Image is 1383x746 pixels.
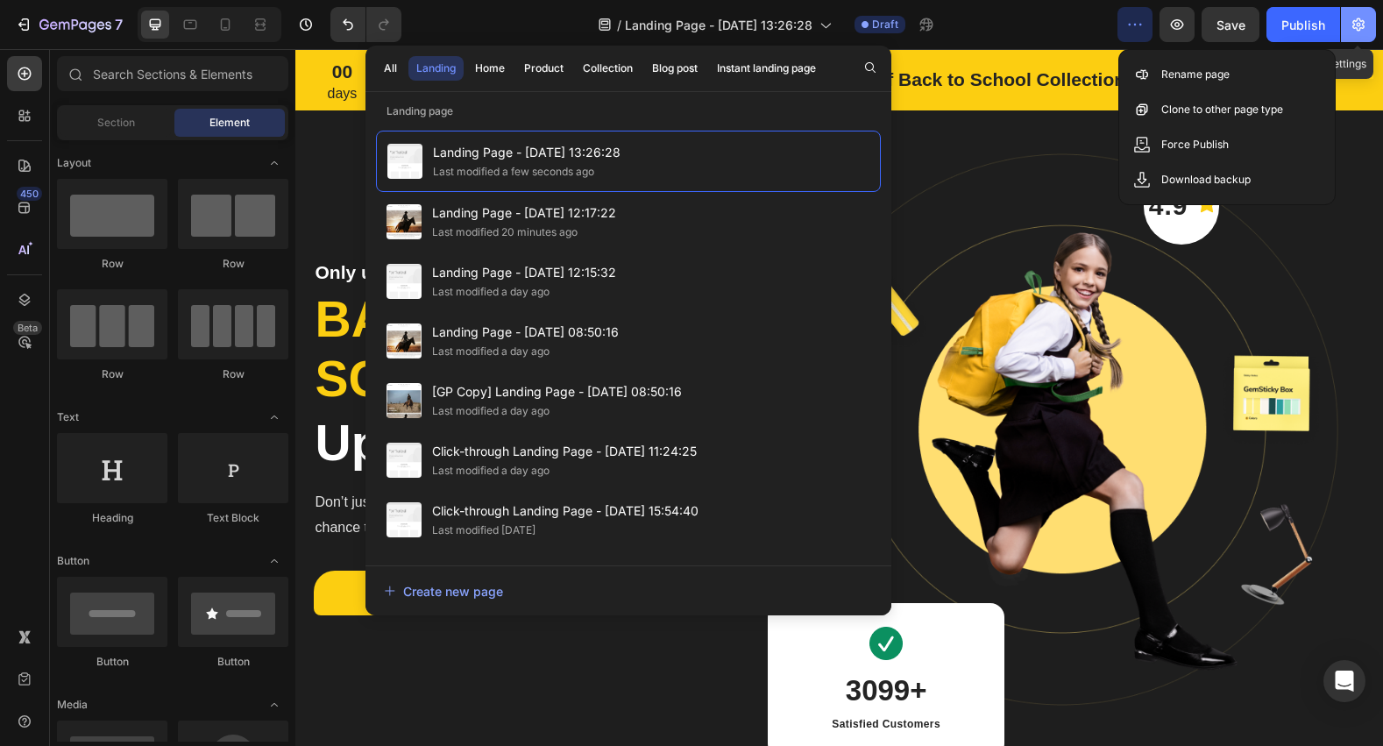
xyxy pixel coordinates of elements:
span: Click-through Landing Page - [DATE] 11:24:25 [432,441,697,462]
button: Landing [408,56,464,81]
div: Last modified a day ago [432,343,550,360]
div: Instant landing page [717,60,816,76]
button: All [376,56,405,81]
div: Publish [1281,16,1325,34]
span: Section [97,115,135,131]
p: Satisfied Customers [536,667,645,683]
img: Alt Image [574,578,607,611]
p: Landing page [365,103,891,120]
div: 450 [17,187,42,201]
div: Landing [416,60,456,76]
span: Click-through Landing Page - [DATE] 15:54:40 [432,501,699,522]
div: Last modified [DATE] [432,522,535,539]
span: Landing Page - [DATE] 13:26:28 [625,16,812,34]
p: Download backup [1161,171,1251,188]
div: Home [475,60,505,76]
span: Toggle open [260,691,288,719]
span: / [617,16,621,34]
button: Create new page [383,573,874,608]
iframe: Design area [295,49,1383,746]
div: Row [178,256,288,272]
p: Clone to other page type [1161,101,1283,118]
div: Last modified a day ago [432,462,550,480]
span: [GP Copy] Landing Page - [DATE] 08:50:16 [432,381,682,402]
div: Row [57,256,167,272]
p: Force Publish [1161,136,1229,153]
span: Media [57,697,88,713]
span: Toggle open [260,403,288,431]
button: Collection [575,56,641,81]
div: Product [524,60,564,76]
div: Row [178,366,288,382]
div: Create new page [384,582,503,600]
span: Landing Page - [DATE] 12:17:22 [432,202,616,224]
input: Search Sections & Elements [57,56,288,91]
div: Beta [13,321,42,335]
button: Home [467,56,513,81]
span: Button [57,553,89,569]
div: All [384,60,397,76]
p: 7 [115,14,123,35]
div: Last modified a day ago [432,283,550,301]
span: Landing Page - [DATE] 12:15:32 [432,262,616,283]
div: Text Block [178,510,288,526]
button: Blog post [644,56,706,81]
img: Alt Image [472,59,1069,728]
div: Blog post [652,60,698,76]
p: 4.9 [854,146,893,167]
div: Collection [583,60,633,76]
button: Publish [1266,7,1340,42]
div: Button [57,654,167,670]
span: Text [57,409,79,425]
span: Element [209,115,250,131]
button: Product [516,56,571,81]
div: Last modified 20 minutes ago [432,224,578,241]
span: Layout [57,155,91,171]
div: Open Intercom Messenger [1323,660,1365,702]
span: Landing Page - [DATE] 13:26:28 [433,142,621,163]
span: Landing Page - [DATE] 08:50:16 [432,322,619,343]
span: Draft [872,17,898,32]
button: Instant landing page [709,56,824,81]
span: Toggle open [260,149,288,177]
span: Toggle open [260,547,288,575]
p: 3099+ [536,620,645,664]
div: Row [57,366,167,382]
p: Rename page [1161,66,1230,83]
div: Undo/Redo [330,7,401,42]
div: Heading [57,510,167,526]
div: Last modified a few seconds ago [433,163,594,181]
div: Last modified a day ago [432,402,550,420]
button: 7 [7,7,131,42]
div: Button [178,654,288,670]
span: Save [1216,18,1245,32]
button: Save [1202,7,1259,42]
